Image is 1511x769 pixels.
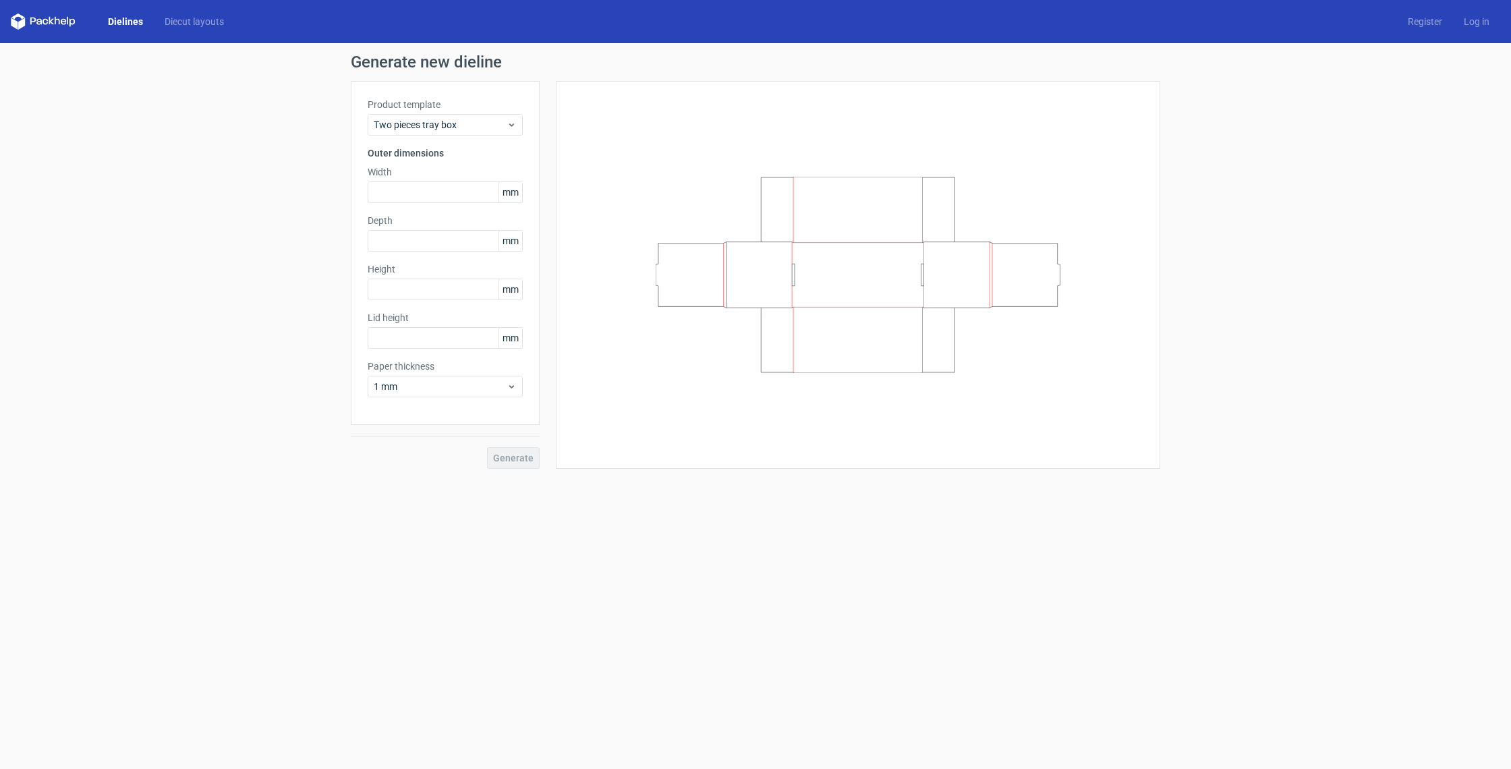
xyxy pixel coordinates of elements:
label: Paper thickness [368,360,523,373]
h1: Generate new dieline [351,54,1160,70]
a: Diecut layouts [154,15,235,28]
label: Depth [368,214,523,227]
span: mm [498,279,522,300]
a: Register [1397,15,1453,28]
label: Product template [368,98,523,111]
label: Height [368,262,523,276]
label: Width [368,165,523,179]
span: 1 mm [374,380,507,393]
h3: Outer dimensions [368,146,523,160]
span: mm [498,328,522,348]
span: mm [498,182,522,202]
span: mm [498,231,522,251]
a: Dielines [97,15,154,28]
label: Lid height [368,311,523,324]
span: Two pieces tray box [374,118,507,132]
a: Log in [1453,15,1500,28]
